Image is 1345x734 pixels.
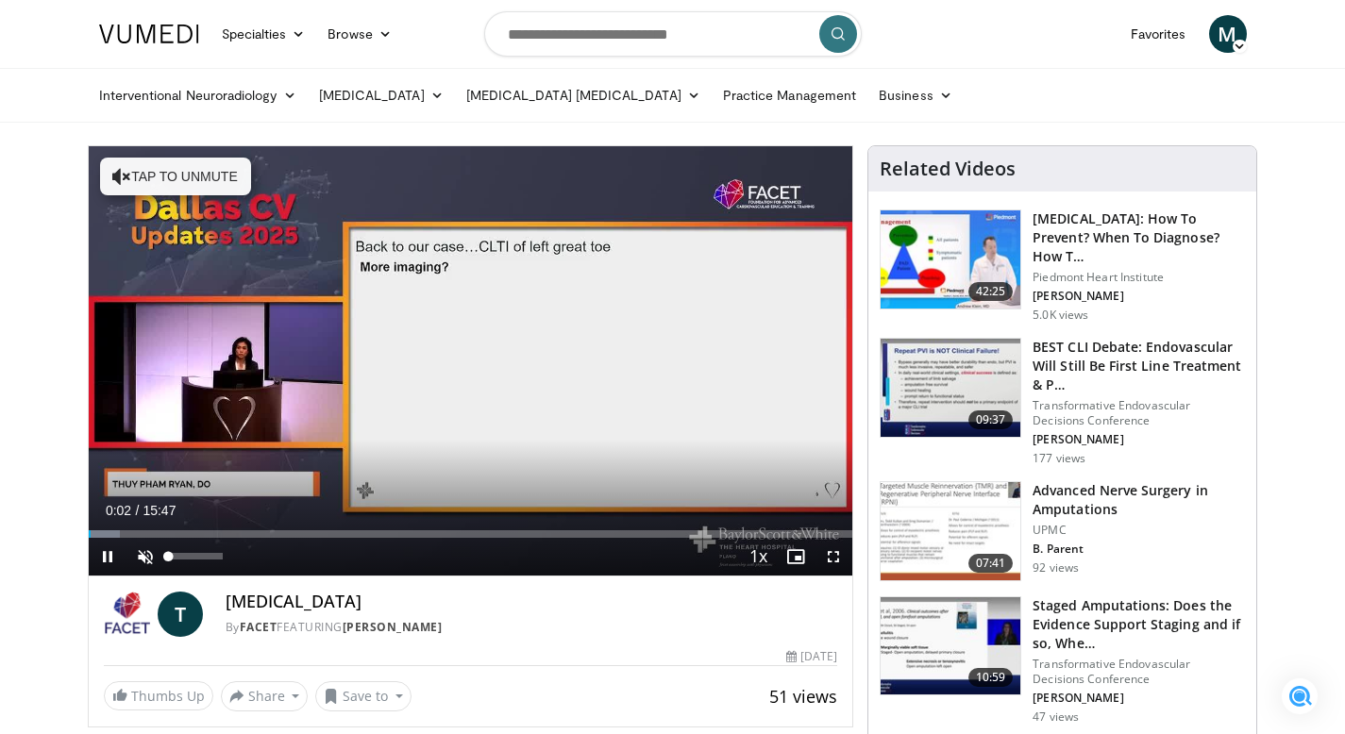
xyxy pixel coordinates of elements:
p: 177 views [1033,451,1085,466]
p: UPMC [1033,523,1245,538]
p: [PERSON_NAME] [1033,289,1245,304]
button: Save to [315,681,412,711]
div: By FEATURING [226,619,837,636]
h3: Advanced Nerve Surgery in Amputations [1033,481,1245,519]
a: 10:59 Staged Amputations: Does the Evidence Support Staging and if so, Whe… Transformative Endova... [880,596,1245,725]
img: 27f8ad3d-7e07-4b28-b51c-d7278e35a495.150x105_q85_crop-smart_upscale.jpg [881,482,1020,580]
h3: [MEDICAL_DATA]: How To Prevent? When To Diagnose? How T… [1033,209,1245,266]
span: 0:02 [106,503,131,518]
button: Pause [89,538,126,576]
span: 10:59 [968,668,1014,687]
p: Piedmont Heart Institute [1033,270,1245,285]
h3: BEST CLI Debate: Endovascular Will Still Be First Line Treatment & P… [1033,338,1245,394]
p: 47 views [1033,709,1079,725]
p: 92 views [1033,560,1079,576]
a: Browse [316,15,403,53]
button: Playback Rate [739,538,777,576]
a: [PERSON_NAME] [343,619,443,635]
img: f3419612-cb16-41e3-add3-8bed86089492.150x105_q85_crop-smart_upscale.jpg [881,339,1020,437]
a: Business [867,76,964,114]
a: [MEDICAL_DATA] [308,76,455,114]
a: Interventional Neuroradiology [88,76,308,114]
a: FACET [240,619,277,635]
button: Enable picture-in-picture mode [777,538,815,576]
img: FACET [104,592,150,637]
a: 42:25 [MEDICAL_DATA]: How To Prevent? When To Diagnose? How T… Piedmont Heart Institute [PERSON_N... [880,209,1245,323]
h4: Related Videos [880,158,1016,180]
a: Thumbs Up [104,681,213,710]
p: Transformative Endovascular Decisions Conference [1033,657,1245,687]
div: Volume Level [169,553,223,559]
p: [PERSON_NAME] [1033,691,1245,706]
a: Specialties [210,15,317,53]
button: Tap to unmute [100,158,251,195]
p: 5.0K views [1033,308,1088,323]
a: Practice Management [712,76,867,114]
p: [PERSON_NAME] [1033,432,1245,447]
div: [DATE] [786,648,837,665]
span: / [136,503,140,518]
a: Favorites [1119,15,1198,53]
a: T [158,592,203,637]
button: Unmute [126,538,164,576]
span: 09:37 [968,410,1014,429]
h3: Staged Amputations: Does the Evidence Support Staging and if so, Whe… [1033,596,1245,653]
p: B. Parent [1033,542,1245,557]
span: 15:47 [143,503,176,518]
input: Search topics, interventions [484,11,862,57]
img: VuMedi Logo [99,25,199,43]
a: M [1209,15,1247,53]
span: 51 views [769,685,837,708]
button: Share [221,681,309,711]
video-js: Video Player [89,146,853,576]
span: 07:41 [968,554,1014,573]
h4: [MEDICAL_DATA] [226,592,837,612]
a: 07:41 Advanced Nerve Surgery in Amputations UPMC B. Parent 92 views [880,481,1245,581]
a: [MEDICAL_DATA] [MEDICAL_DATA] [455,76,712,114]
p: Transformative Endovascular Decisions Conference [1033,398,1245,428]
img: f7c27e78-a57d-470d-81d5-2c0ed9a7bcfa.150x105_q85_crop-smart_upscale.jpg [881,597,1020,695]
button: Fullscreen [815,538,852,576]
div: Progress Bar [89,530,853,538]
span: 42:25 [968,282,1014,301]
img: 00531181-53d6-4af0-8372-8f1f946ce35e.150x105_q85_crop-smart_upscale.jpg [881,210,1020,309]
a: 09:37 BEST CLI Debate: Endovascular Will Still Be First Line Treatment & P… Transformative Endova... [880,338,1245,466]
